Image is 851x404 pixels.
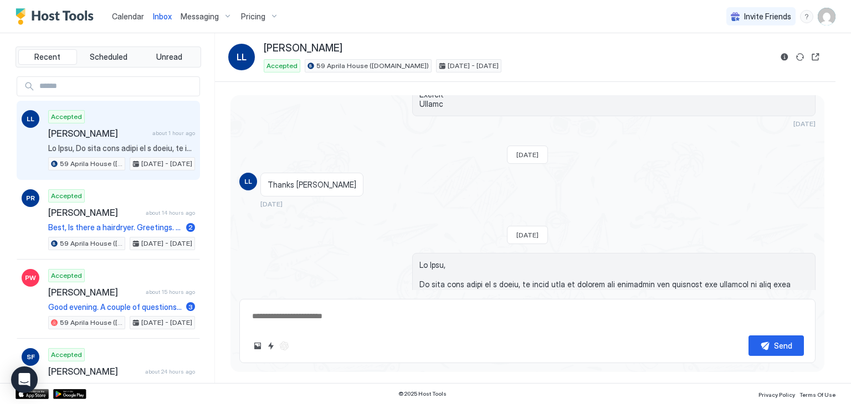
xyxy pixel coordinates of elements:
span: Inbox [153,12,172,21]
span: SF [27,352,35,362]
span: Terms Of Use [799,391,835,398]
span: [DATE] [516,151,539,159]
button: Reservation information [778,50,791,64]
div: menu [800,10,813,23]
span: Good evening. A couple of questions for next weekend's stay at your flat in [GEOGRAPHIC_DATA]. Is... [48,302,182,312]
span: Accepted [266,61,298,71]
span: about 14 hours ago [146,209,195,216]
span: Accepted [51,350,82,360]
span: Privacy Policy [758,391,795,398]
span: [DATE] - [DATE] [141,318,192,328]
span: about 24 hours ago [145,368,195,375]
span: Accepted [51,191,82,201]
span: PW [25,273,36,283]
button: Unread [140,49,198,65]
span: Calendar [112,12,144,21]
span: 59 Aprila House ([DOMAIN_NAME]) [60,318,122,328]
span: Lo Ipsu, Do sita cons adipi el s doeiu, te incid utla et dolorem ali enimadmin ven quisnost exe u... [48,143,195,153]
button: Sync reservation [793,50,807,64]
span: 2 [188,223,193,231]
span: © 2025 Host Tools [398,390,447,397]
button: Quick reply [264,339,278,353]
span: [PERSON_NAME] [48,287,141,298]
span: [DATE] [516,231,539,239]
span: [DATE] - [DATE] [141,239,192,248]
button: Scheduled [79,49,138,65]
span: Messaging [181,12,219,22]
span: Accepted [51,271,82,281]
div: User profile [818,8,835,25]
a: Calendar [112,11,144,22]
span: Accepted [51,112,82,122]
button: Recent [18,49,77,65]
span: LL [244,177,252,187]
span: [DATE] - [DATE] [448,61,499,71]
div: Open Intercom Messenger [11,366,38,393]
span: Pricing [241,12,265,22]
span: Unread [156,52,182,62]
div: Send [774,340,792,351]
span: [DATE] [793,120,816,128]
a: Privacy Policy [758,388,795,400]
div: tab-group [16,46,201,68]
span: 59 Aprila House ([DOMAIN_NAME]) [60,159,122,169]
span: LL [237,50,247,64]
a: Host Tools Logo [16,8,99,25]
span: [PERSON_NAME] [48,207,141,218]
span: LL [27,114,34,124]
span: Invite Friends [744,12,791,22]
span: Thanks [PERSON_NAME] [268,180,356,190]
button: Open reservation [809,50,822,64]
span: Best, Is there a hairdryer. Greetings. [PERSON_NAME] [48,222,182,232]
span: about 1 hour ago [152,130,195,137]
span: [PERSON_NAME] [48,366,141,377]
button: Upload image [251,339,264,353]
a: Google Play Store [53,389,86,399]
a: App Store [16,389,49,399]
span: 59 Aprila House ([DOMAIN_NAME]) [316,61,429,71]
span: Re: You have a message from 3 bedroom flat 10 mins walk to [GEOGRAPHIC_DATA] Free Parking We are ... [48,381,195,391]
a: Terms Of Use [799,388,835,400]
button: Send [749,335,804,356]
span: Scheduled [90,52,127,62]
span: PR [26,193,35,203]
span: [DATE] - [DATE] [141,159,192,169]
span: about 15 hours ago [146,288,195,296]
span: [DATE] [260,200,283,208]
span: [PERSON_NAME] [48,128,148,139]
a: Inbox [153,11,172,22]
span: 3 [188,303,193,311]
input: Input Field [35,77,199,96]
span: [PERSON_NAME] [264,42,342,55]
span: 59 Aprila House ([DOMAIN_NAME]) [60,239,122,248]
span: Recent [34,52,60,62]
